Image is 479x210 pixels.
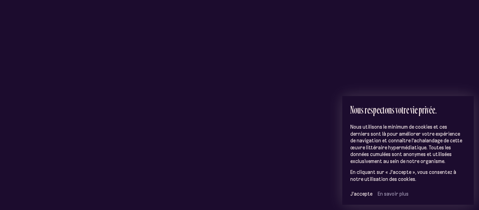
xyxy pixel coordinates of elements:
[378,191,409,197] a: En savoir plus
[350,104,466,115] h2: Nous respectons votre vie privée.
[350,191,372,197] button: J’accepte
[350,169,466,183] p: En cliquant sur « J'accepte », vous consentez à notre utilisation des cookies.
[350,124,466,165] p: Nous utilisons le minimum de cookies et ces derniers sont là pour améliorer votre expérience de n...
